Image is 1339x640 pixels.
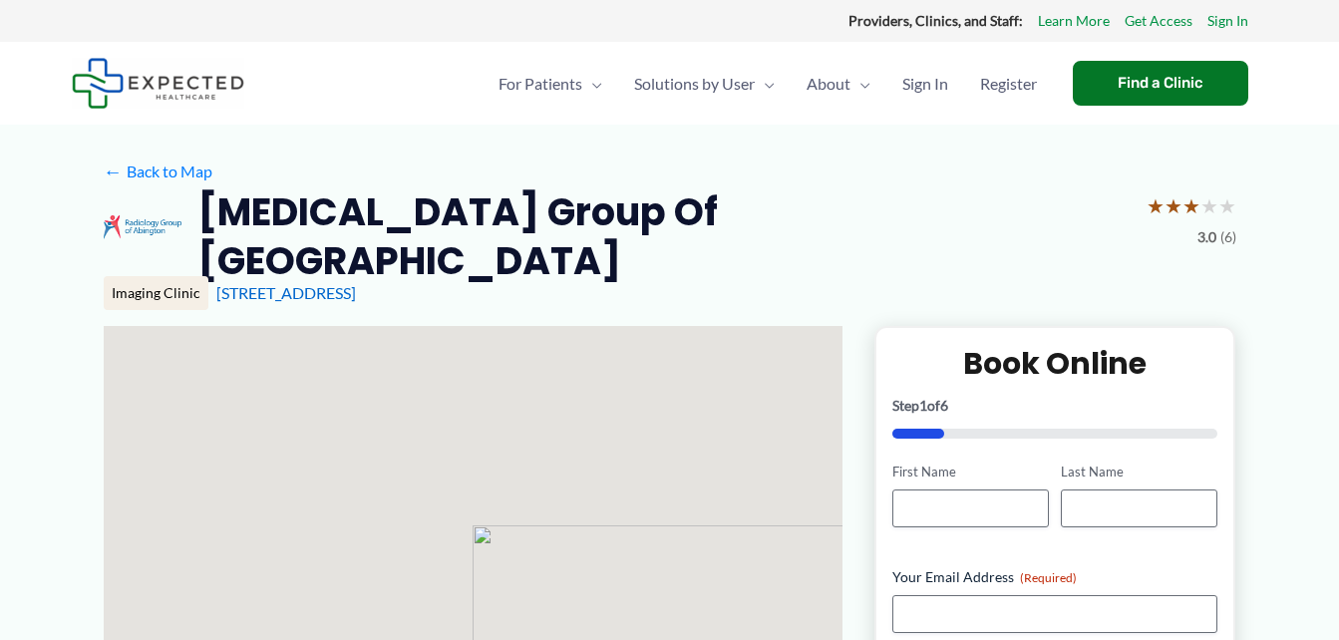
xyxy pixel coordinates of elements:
[892,399,1218,413] p: Step of
[104,157,212,186] a: ←Back to Map
[1220,224,1236,250] span: (6)
[483,49,618,119] a: For PatientsMenu Toggle
[850,49,870,119] span: Menu Toggle
[892,344,1218,383] h2: Book Online
[104,161,123,180] span: ←
[1165,187,1182,224] span: ★
[216,283,356,302] a: [STREET_ADDRESS]
[980,49,1037,119] span: Register
[1147,187,1165,224] span: ★
[919,397,927,414] span: 1
[755,49,775,119] span: Menu Toggle
[940,397,948,414] span: 6
[848,12,1023,29] strong: Providers, Clinics, and Staff:
[499,49,582,119] span: For Patients
[1125,8,1192,34] a: Get Access
[886,49,964,119] a: Sign In
[964,49,1053,119] a: Register
[892,463,1049,481] label: First Name
[197,187,1131,286] h2: [MEDICAL_DATA] Group of [GEOGRAPHIC_DATA]
[1207,8,1248,34] a: Sign In
[1061,463,1217,481] label: Last Name
[902,49,948,119] span: Sign In
[892,567,1218,587] label: Your Email Address
[1073,61,1248,106] a: Find a Clinic
[483,49,1053,119] nav: Primary Site Navigation
[791,49,886,119] a: AboutMenu Toggle
[807,49,850,119] span: About
[1020,570,1077,585] span: (Required)
[1038,8,1110,34] a: Learn More
[1182,187,1200,224] span: ★
[1200,187,1218,224] span: ★
[618,49,791,119] a: Solutions by UserMenu Toggle
[582,49,602,119] span: Menu Toggle
[1218,187,1236,224] span: ★
[72,58,244,109] img: Expected Healthcare Logo - side, dark font, small
[634,49,755,119] span: Solutions by User
[1197,224,1216,250] span: 3.0
[104,276,208,310] div: Imaging Clinic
